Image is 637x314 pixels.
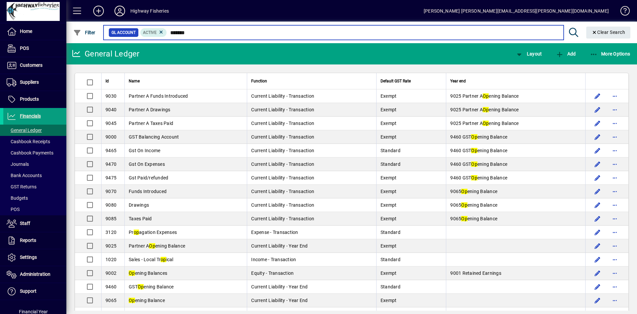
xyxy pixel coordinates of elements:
[450,148,507,153] span: 9460 GST ening Balance
[106,148,116,153] span: 9465
[3,147,66,158] a: Cashbook Payments
[71,49,140,59] div: General Ledger
[381,230,400,235] span: Standard
[592,281,603,292] button: Edit
[251,148,314,153] span: Current Liability - Transaction
[129,121,173,126] span: Partner A Taxes Paid
[20,79,39,85] span: Suppliers
[106,161,116,167] span: 9470
[251,134,314,140] span: Current Liability - Transaction
[450,134,507,140] span: 9460 GST ening Balance
[109,5,130,17] button: Profile
[592,30,625,35] span: Clear Search
[461,202,467,208] em: Op
[592,91,603,101] button: Edit
[106,257,116,262] span: 1020
[3,204,66,215] a: POS
[20,271,50,277] span: Administration
[106,298,116,303] span: 9065
[381,134,397,140] span: Exempt
[7,150,53,156] span: Cashbook Payments
[106,134,116,140] span: 9000
[3,249,66,266] a: Settings
[450,93,519,99] span: 9025 Partner A ening Balance
[251,189,314,194] span: Current Liability - Transaction
[3,74,66,91] a: Suppliers
[609,91,620,101] button: More options
[450,216,497,221] span: 9065 ening Balance
[106,230,116,235] span: 3120
[450,270,501,276] span: 9001 Retained Earnings
[129,134,179,140] span: GST Balancing Account
[381,257,400,262] span: Standard
[106,121,116,126] span: 9045
[615,1,629,23] a: Knowledge Base
[106,93,116,99] span: 9030
[3,40,66,57] a: POS
[106,284,116,289] span: 9460
[88,5,109,17] button: Add
[129,77,140,85] span: Name
[3,283,66,300] a: Support
[106,189,116,194] span: 9070
[106,243,116,249] span: 9025
[111,29,136,36] span: GL Account
[609,227,620,238] button: More options
[592,145,603,156] button: Edit
[7,184,36,189] span: GST Returns
[471,134,477,140] em: Op
[592,132,603,142] button: Edit
[381,202,397,208] span: Exempt
[20,113,41,119] span: Financials
[3,23,66,40] a: Home
[143,30,157,35] span: Active
[20,288,36,294] span: Support
[251,230,298,235] span: Expense - Transaction
[592,213,603,224] button: Edit
[106,77,120,85] div: Id
[20,29,32,34] span: Home
[471,175,477,180] em: Op
[129,202,149,208] span: Drawings
[483,121,489,126] em: Op
[592,254,603,265] button: Edit
[592,186,603,197] button: Edit
[609,172,620,183] button: More options
[450,189,497,194] span: 9065 ening Balance
[251,243,308,249] span: Current Liability - Year End
[251,202,314,208] span: Current Liability - Transaction
[588,48,632,60] button: More Options
[381,216,397,221] span: Exempt
[106,77,109,85] span: Id
[508,48,549,60] app-page-header-button: View chart layout
[251,270,294,276] span: Equity - Transaction
[3,136,66,147] a: Cashbook Receipts
[251,121,314,126] span: Current Liability - Transaction
[609,295,620,306] button: More options
[592,159,603,169] button: Edit
[251,284,308,289] span: Current Liability - Year End
[20,62,42,68] span: Customers
[592,241,603,251] button: Edit
[461,216,467,221] em: Op
[592,295,603,306] button: Edit
[140,28,167,37] mat-chip: Activation Status: Active
[129,257,174,262] span: Sales - Local Tr ical
[3,232,66,249] a: Reports
[20,255,37,260] span: Settings
[590,51,630,56] span: More Options
[3,181,66,192] a: GST Returns
[381,77,411,85] span: Default GST Rate
[106,202,116,208] span: 9080
[130,6,169,16] div: Highway Fisheries
[381,298,397,303] span: Exempt
[609,281,620,292] button: More options
[450,77,466,85] span: Year end
[129,189,167,194] span: Funds Introduced
[129,107,171,112] span: Partner A Drawings
[483,93,489,99] em: Op
[7,173,42,178] span: Bank Accounts
[381,161,400,167] span: Standard
[592,227,603,238] button: Edit
[609,159,620,169] button: More options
